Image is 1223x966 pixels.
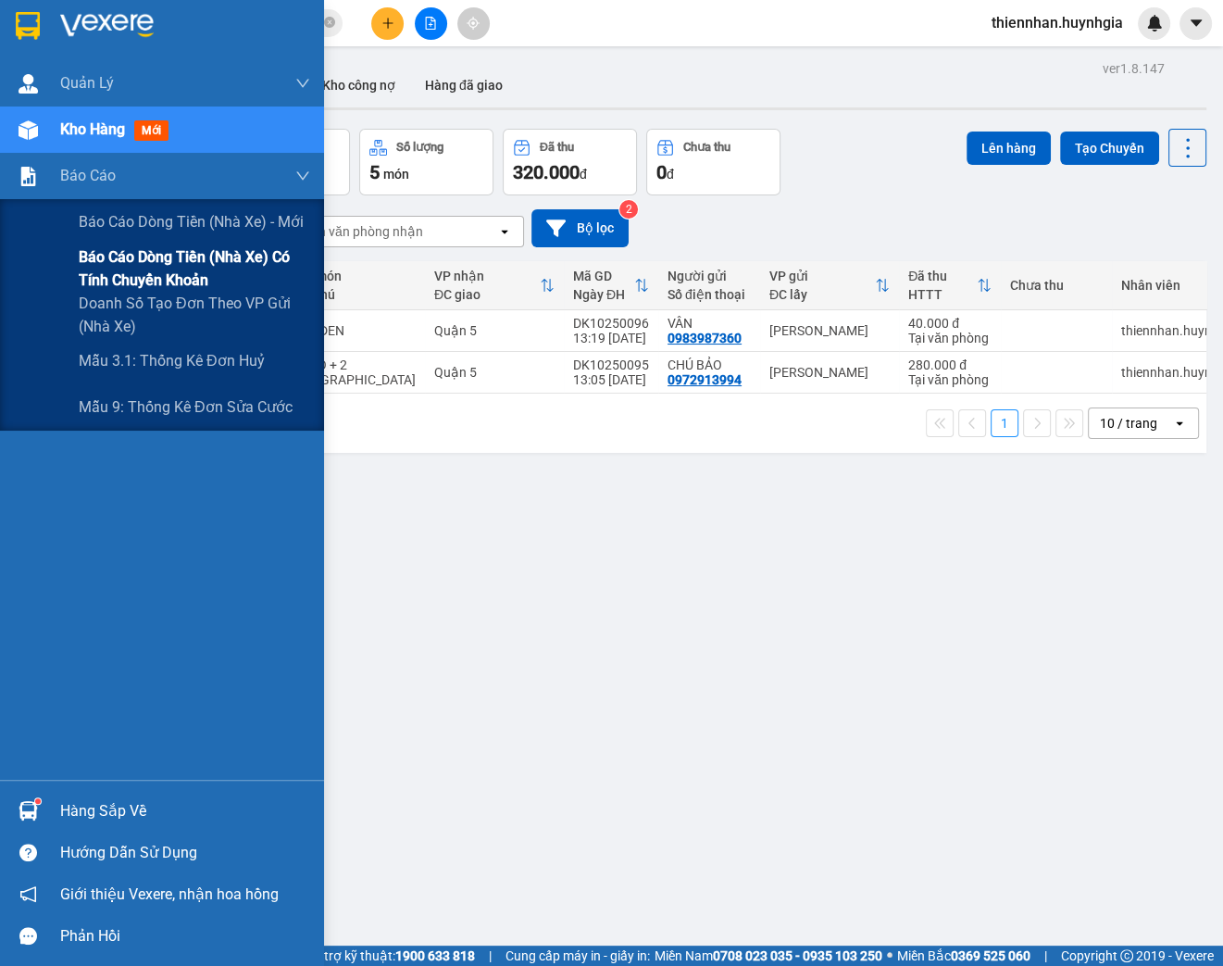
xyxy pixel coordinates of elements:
[434,287,540,302] div: ĐC giao
[580,167,587,182] span: đ
[60,797,310,825] div: Hàng sắp về
[14,117,167,139] div: 40.000
[424,17,437,30] span: file-add
[497,224,512,239] svg: open
[668,269,751,283] div: Người gửi
[19,927,37,945] span: message
[713,948,882,963] strong: 0708 023 035 - 0935 103 250
[656,161,667,183] span: 0
[19,801,38,821] img: warehouse-icon
[760,261,899,310] th: Toggle SortBy
[410,63,518,107] button: Hàng đã giao
[1179,7,1212,40] button: caret-down
[19,120,38,140] img: warehouse-icon
[467,17,480,30] span: aim
[369,161,380,183] span: 5
[434,323,555,338] div: Quận 5
[434,269,540,283] div: VP nhận
[415,7,447,40] button: file-add
[505,946,650,966] span: Cung cấp máy in - giấy in:
[573,358,649,372] div: DK10250095
[951,948,1030,963] strong: 0369 525 060
[503,129,637,195] button: Đã thu320.000đ
[79,395,293,419] span: Mẫu 9: Thống kê đơn sửa cước
[371,7,404,40] button: plus
[646,129,780,195] button: Chưa thu0đ
[573,372,649,387] div: 13:05 [DATE]
[513,161,580,183] span: 320.000
[619,200,638,219] sup: 2
[991,409,1018,437] button: 1
[60,71,114,94] span: Quản Lý
[177,18,221,37] span: Nhận:
[1010,278,1103,293] div: Chưa thu
[1120,949,1133,962] span: copyright
[769,269,875,283] div: VP gửi
[324,15,335,32] span: close-circle
[295,169,310,183] span: down
[489,946,492,966] span: |
[291,287,416,302] div: Ghi chú
[908,287,977,302] div: HTTT
[769,365,890,380] div: [PERSON_NAME]
[667,167,674,182] span: đ
[683,141,730,154] div: Chưa thu
[573,331,649,345] div: 13:19 [DATE]
[291,323,416,338] div: CỤC ĐEN
[19,74,38,94] img: warehouse-icon
[60,164,116,187] span: Báo cáo
[295,222,423,241] div: Chọn văn phòng nhận
[383,167,409,182] span: món
[434,365,555,380] div: Quận 5
[16,16,164,57] div: [PERSON_NAME]
[769,323,890,338] div: [PERSON_NAME]
[573,316,649,331] div: DK10250096
[16,80,164,106] div: 0983987360
[573,269,634,283] div: Mã GD
[967,132,1051,165] button: Lên hàng
[359,129,493,195] button: Số lượng5món
[60,120,125,138] span: Kho hàng
[79,349,265,372] span: Mẫu 3.1: Thống kê đơn huỷ
[668,358,751,372] div: CHÚ BẢO
[177,16,306,38] div: Quận 5
[668,372,742,387] div: 0972913994
[291,269,416,283] div: Tên món
[14,119,70,138] span: Đã thu :
[16,57,164,80] div: VÂN
[668,316,751,331] div: VÂN
[79,210,304,233] span: Báo cáo dòng tiền (nhà xe) - mới
[79,245,310,292] span: Báo cáo dòng tiền (nhà xe) có tính chuyển khoản
[1044,946,1047,966] span: |
[540,141,574,154] div: Đã thu
[564,261,658,310] th: Toggle SortBy
[307,63,410,107] button: Kho công nợ
[381,17,394,30] span: plus
[668,287,751,302] div: Số điện thoại
[908,316,992,331] div: 40.000 đ
[908,372,992,387] div: Tại văn phòng
[395,948,475,963] strong: 1900 633 818
[19,885,37,903] span: notification
[655,946,882,966] span: Miền Nam
[60,883,279,906] span: Giới thiệu Vexere, nhận hoa hồng
[899,261,1001,310] th: Toggle SortBy
[134,120,168,141] span: mới
[887,952,892,960] span: ⚪️
[295,76,310,91] span: down
[908,269,977,283] div: Đã thu
[1188,15,1204,31] span: caret-down
[769,287,875,302] div: ĐC lấy
[19,844,37,861] span: question-circle
[60,839,310,867] div: Hướng dẫn sử dụng
[425,261,564,310] th: Toggle SortBy
[897,946,1030,966] span: Miền Bắc
[1100,414,1157,433] div: 10 / trang
[1146,15,1163,31] img: icon-new-feature
[35,798,41,804] sup: 1
[668,331,742,345] div: 0983987360
[19,167,38,186] img: solution-icon
[177,38,306,60] div: HUỆ
[60,922,310,950] div: Phản hồi
[457,7,490,40] button: aim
